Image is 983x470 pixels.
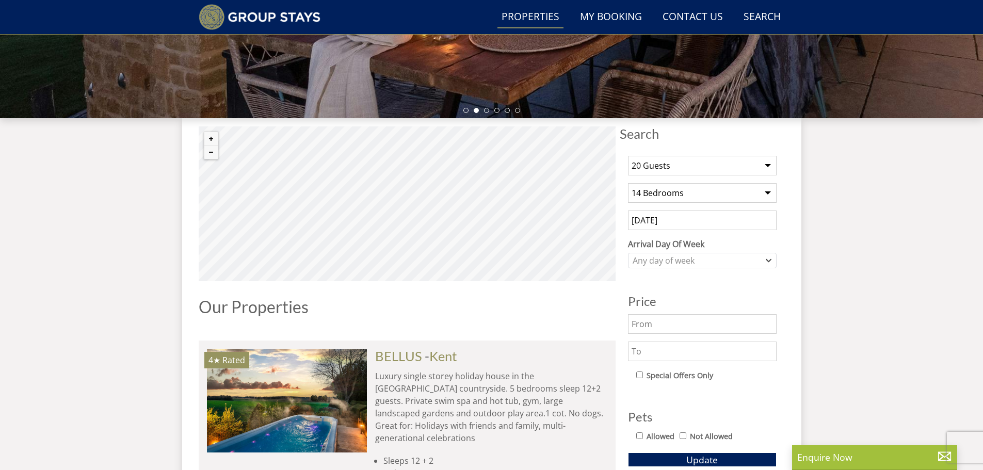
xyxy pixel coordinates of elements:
[425,348,457,364] span: -
[630,255,764,266] div: Any day of week
[207,349,367,452] a: 4★ Rated
[628,452,777,467] button: Update
[383,455,607,467] li: Sleeps 12 + 2
[690,431,733,442] label: Not Allowed
[628,410,777,424] h3: Pets
[375,370,607,444] p: Luxury single storey holiday house in the [GEOGRAPHIC_DATA] countryside. 5 bedrooms sleep 12+2 gu...
[429,348,457,364] a: Kent
[199,4,321,30] img: Group Stays
[628,238,777,250] label: Arrival Day Of Week
[204,132,218,145] button: Zoom in
[199,298,616,316] h1: Our Properties
[628,253,777,268] div: Combobox
[658,6,727,29] a: Contact Us
[204,145,218,159] button: Zoom out
[620,126,785,141] span: Search
[647,431,674,442] label: Allowed
[375,348,422,364] a: BELLUS
[208,354,220,366] span: BELLUS has a 4 star rating under the Quality in Tourism Scheme
[497,6,563,29] a: Properties
[797,450,952,464] p: Enquire Now
[199,126,616,281] canvas: Map
[222,354,245,366] span: Rated
[628,295,777,308] h3: Price
[647,370,713,381] label: Special Offers Only
[207,349,367,452] img: Bellus-kent-large-group-holiday-home-sleeps-13.original.jpg
[628,314,777,334] input: From
[628,210,777,230] input: Arrival Date
[628,342,777,361] input: To
[576,6,646,29] a: My Booking
[739,6,785,29] a: Search
[686,453,718,466] span: Update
